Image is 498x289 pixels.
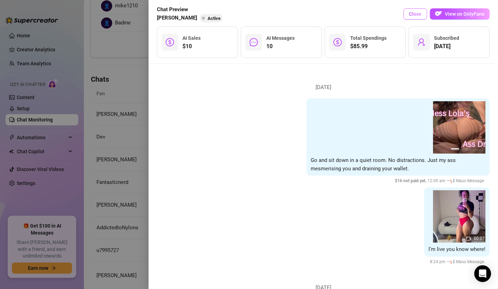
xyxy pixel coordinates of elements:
span: dollar [333,38,342,46]
span: Active [208,16,221,21]
span: Close [409,11,421,17]
span: Go and sit down in a quiet room. No distractions. Just my ass mesmerising you and draining your w... [311,157,456,172]
button: OFView on OnlyFans [430,8,490,20]
button: next [477,125,483,130]
span: $10 [182,42,201,51]
span: [DATE] [310,83,337,92]
span: 12:00 am — [395,178,486,183]
span: 📢 Mass Message [450,259,484,264]
span: AI Messages [266,35,295,41]
img: media [433,101,485,154]
span: $ 16 not paid yet , [395,178,427,183]
span: [PERSON_NAME] [157,14,197,22]
span: Total Spendings [350,35,387,41]
img: OF [435,10,442,17]
span: I’m live you know where! [428,246,485,252]
span: user-add [417,38,426,46]
div: Open Intercom Messenger [474,265,491,282]
button: 2 [462,148,468,149]
span: Subscribed [434,35,459,41]
span: dollar [166,38,174,46]
span: Chat Preview [157,6,225,14]
span: 10 [266,42,295,51]
span: 00:07 [474,236,485,241]
button: prev [436,125,441,130]
button: Close [403,8,427,20]
span: 📢 Mass Message [450,178,484,183]
span: [DATE] [434,42,459,51]
span: message [250,38,258,46]
span: AI Sales [182,35,201,41]
span: View on OnlyFans [445,11,484,17]
img: media [433,190,485,243]
span: 8:24 pm — [430,259,486,264]
span: video-camera [466,236,471,241]
span: $85.99 [350,42,387,51]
